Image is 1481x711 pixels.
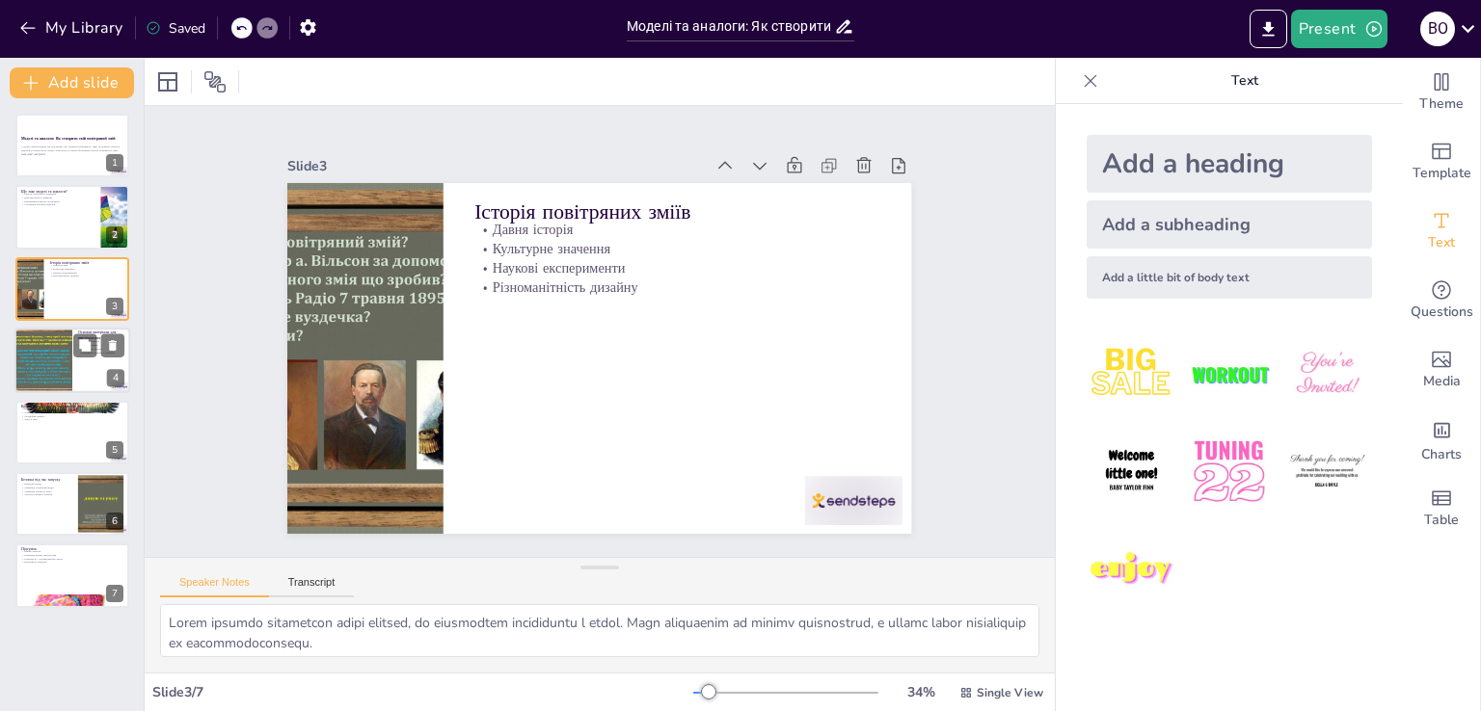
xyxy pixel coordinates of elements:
[475,258,881,277] p: Наукові експерименти
[287,157,703,175] div: Slide 3
[1403,58,1480,127] div: Change the overall theme
[160,604,1039,657] textarea: Lorem ipsumdo sitametcon adipi elitsed, do eiusmodtem incididuntu l etdol. Magn aliquaenim ad min...
[1403,405,1480,474] div: Add charts and graphs
[1423,371,1461,392] span: Media
[106,226,123,244] div: 2
[21,417,123,421] p: Запуск змія
[475,197,881,226] p: Історія повітряних зміїв
[1421,444,1462,465] span: Charts
[21,192,95,196] p: Моделі спрощують навчання
[1087,256,1372,299] div: Add a little bit of body text
[78,344,124,348] p: Міцний каркас
[21,486,72,489] p: Уникання електропроводів
[10,67,134,98] button: Add slide
[627,13,834,40] input: Insert title
[21,483,72,487] p: Безлюдні місця
[1428,232,1455,253] span: Text
[78,330,124,341] p: Основні матеріали для виготовлення
[1282,329,1372,419] img: 3.jpeg
[21,199,95,203] p: Експериментування з моделями
[1403,266,1480,335] div: Get real-time input from your audience
[21,550,123,554] p: Цікаве заняття
[15,543,129,607] div: 7
[1282,427,1372,516] img: 6.jpeg
[977,685,1043,700] span: Single View
[106,441,123,459] div: 5
[1420,10,1455,48] button: B O
[1291,10,1387,48] button: Present
[21,403,123,408] p: Кроки для створення повітряного змія
[21,188,95,194] p: Що таке моделі та аналоги?
[21,554,123,558] p: Навчання новим технологіям
[21,493,72,497] p: Загальні правила безпеки
[106,154,123,171] div: 1
[203,70,227,93] span: Position
[1403,474,1480,543] div: Add a table
[21,558,123,562] p: Корисність у повсякденному житті
[78,351,124,355] p: Важливість кожного елемента
[1411,302,1473,323] span: Questions
[78,340,124,344] p: Легкі матеріали
[1403,127,1480,197] div: Add ready made slides
[106,585,123,602] div: 7
[21,414,123,418] p: Складання каркасу
[15,472,129,536] div: 6
[49,264,123,268] p: Давня історія
[1184,329,1274,419] img: 2.jpeg
[475,277,881,297] p: Різноманітність дизайну
[21,152,123,156] p: Generated with [URL]
[101,334,124,357] button: Delete Slide
[49,267,123,271] p: Культурне значення
[152,66,183,97] div: Layout
[146,19,205,38] div: Saved
[1420,12,1455,46] div: B O
[1106,58,1384,104] p: Text
[269,576,355,597] button: Transcript
[1413,163,1471,184] span: Template
[49,275,123,278] p: Різноманітність дизайну
[21,561,123,565] p: Важливість моделей
[1419,93,1464,115] span: Theme
[1087,525,1176,615] img: 7.jpeg
[78,347,124,351] p: Нитки для запуску
[15,257,129,321] div: 3
[21,145,123,152] p: У цьому презентуванні ми розглянемо, як створити повітряного змія, зрозуміємо поняття моделей та ...
[106,513,123,530] div: 6
[1403,197,1480,266] div: Add text boxes
[1184,427,1274,516] img: 5.jpeg
[1087,200,1372,249] div: Add a subheading
[160,576,269,597] button: Speaker Notes
[1087,135,1372,193] div: Add a heading
[14,13,131,43] button: My Library
[106,298,123,315] div: 3
[21,137,116,142] strong: Моделі та аналоги: Як створити свій повітряний змій
[1250,10,1287,48] button: Export to PowerPoint
[21,407,123,410] p: Вибір дизайну
[1087,427,1176,516] img: 4.jpeg
[1424,510,1459,531] span: Table
[21,546,123,552] p: Підсумок
[1087,329,1176,419] img: 1.jpeg
[21,477,72,483] p: Безпека під час запуску
[15,114,129,177] div: 1
[21,196,95,199] p: Використання в навчанні
[898,683,944,701] div: 34 %
[107,370,124,387] div: 4
[14,328,130,393] div: 4
[475,239,881,258] p: Культурне значення
[15,401,129,464] div: 5
[21,410,123,414] p: Збір матеріалів
[475,220,881,239] p: Давня історія
[49,271,123,275] p: Наукові експерименти
[15,185,129,249] div: 2
[49,260,123,266] p: Історія повітряних зміїв
[21,202,95,206] p: Створення власних моделей
[152,683,693,701] div: Slide 3 / 7
[73,334,96,357] button: Duplicate Slide
[1403,335,1480,405] div: Add images, graphics, shapes or video
[21,489,72,493] p: Уникання сильного вітру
